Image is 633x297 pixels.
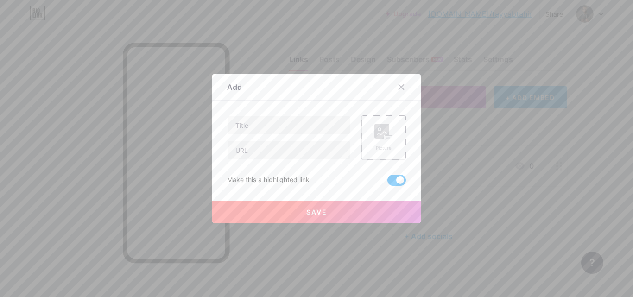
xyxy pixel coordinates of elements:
button: Save [212,201,421,223]
div: Add [227,82,242,93]
input: URL [228,141,350,159]
div: Make this a highlighted link [227,175,310,186]
div: Picture [374,145,393,152]
span: Save [306,208,327,216]
input: Title [228,116,350,134]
